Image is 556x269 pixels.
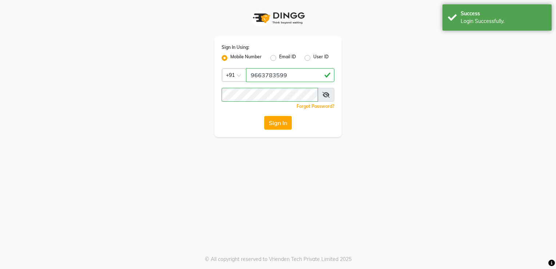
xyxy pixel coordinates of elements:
[222,88,318,102] input: Username
[249,7,307,29] img: logo1.svg
[461,10,546,17] div: Success
[279,54,296,62] label: Email ID
[246,68,334,82] input: Username
[230,54,262,62] label: Mobile Number
[264,116,292,130] button: Sign In
[297,104,334,109] a: Forgot Password?
[313,54,329,62] label: User ID
[461,17,546,25] div: Login Successfully.
[222,44,249,51] label: Sign In Using:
